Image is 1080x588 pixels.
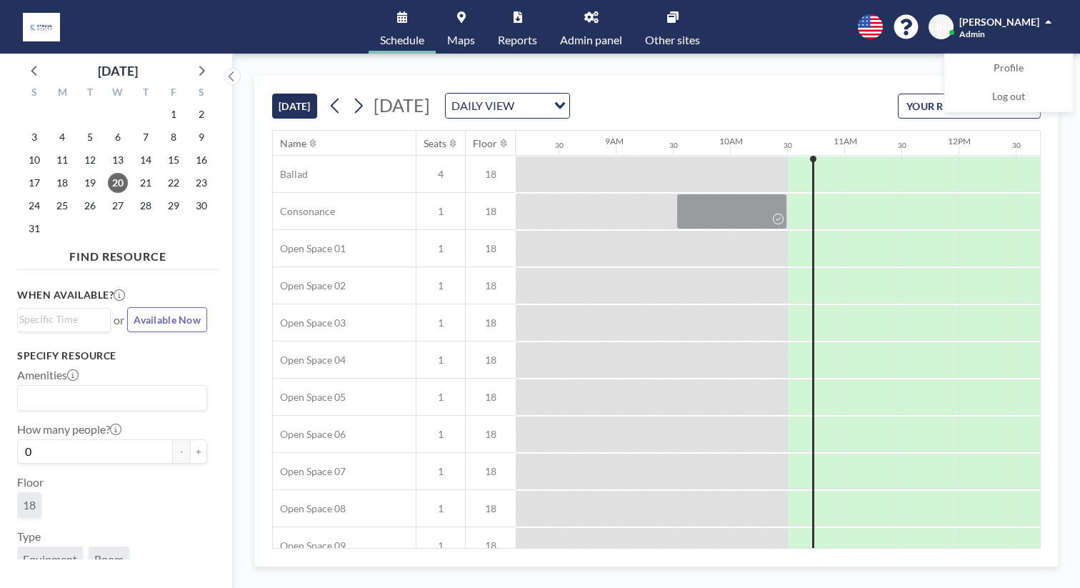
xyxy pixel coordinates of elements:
span: Available Now [134,314,201,326]
h3: Specify resource [17,349,207,362]
span: Sunday, August 10, 2025 [24,150,44,170]
span: DAILY VIEW [449,96,517,115]
span: Log out [992,90,1025,104]
span: Open Space 05 [273,391,346,404]
span: Open Space 08 [273,502,346,515]
span: 18 [23,498,36,512]
span: Equipment [23,552,77,567]
span: JH [935,21,947,34]
span: Sunday, August 3, 2025 [24,127,44,147]
span: Open Space 04 [273,354,346,367]
span: Thursday, August 21, 2025 [136,173,156,193]
span: Open Space 07 [273,465,346,478]
input: Search for option [519,96,546,115]
span: Friday, August 1, 2025 [164,104,184,124]
div: 30 [669,141,678,150]
span: Sunday, August 24, 2025 [24,196,44,216]
div: 11AM [834,136,857,146]
div: Search for option [446,94,569,118]
span: 1 [416,354,465,367]
div: 30 [784,141,792,150]
div: [DATE] [98,61,138,81]
div: W [104,84,132,103]
span: Admin [959,29,985,39]
span: Admin panel [560,34,622,46]
span: Open Space 09 [273,539,346,552]
span: 1 [416,242,465,255]
span: Wednesday, August 6, 2025 [108,127,128,147]
div: 30 [1012,141,1021,150]
div: Search for option [18,309,110,330]
span: 18 [466,502,516,515]
span: 18 [466,428,516,441]
div: Seats [424,137,446,150]
label: Type [17,529,41,544]
div: Search for option [18,386,206,410]
span: Sunday, August 17, 2025 [24,173,44,193]
span: 18 [466,168,516,181]
span: 1 [416,279,465,292]
span: Friday, August 15, 2025 [164,150,184,170]
a: Profile [945,54,1072,83]
a: Log out [945,83,1072,111]
span: Saturday, August 2, 2025 [191,104,211,124]
span: Room [94,552,124,567]
span: 18 [466,539,516,552]
button: - [173,439,190,464]
span: Saturday, August 16, 2025 [191,150,211,170]
span: Reports [498,34,537,46]
span: 1 [416,539,465,552]
span: Thursday, August 14, 2025 [136,150,156,170]
img: organization-logo [23,13,60,41]
span: 18 [466,242,516,255]
input: Search for option [19,312,102,327]
span: Tuesday, August 12, 2025 [80,150,100,170]
span: Friday, August 29, 2025 [164,196,184,216]
span: 18 [466,354,516,367]
button: Available Now [127,307,207,332]
span: Profile [994,61,1024,76]
span: Open Space 06 [273,428,346,441]
span: Saturday, August 23, 2025 [191,173,211,193]
div: 30 [898,141,906,150]
div: 30 [555,141,564,150]
span: Saturday, August 9, 2025 [191,127,211,147]
label: Floor [17,475,44,489]
h4: FIND RESOURCE [17,244,219,264]
span: Friday, August 22, 2025 [164,173,184,193]
span: Consonance [273,205,335,218]
span: 18 [466,317,516,329]
span: Schedule [380,34,424,46]
div: 12PM [948,136,971,146]
span: Open Space 02 [273,279,346,292]
div: T [131,84,159,103]
span: Wednesday, August 13, 2025 [108,150,128,170]
span: 1 [416,465,465,478]
span: 18 [466,391,516,404]
div: T [76,84,104,103]
span: Ballad [273,168,308,181]
button: YOUR RESERVATIONS [898,94,1041,119]
button: + [190,439,207,464]
span: Saturday, August 30, 2025 [191,196,211,216]
span: Monday, August 11, 2025 [52,150,72,170]
span: 4 [416,168,465,181]
label: How many people? [17,422,121,437]
span: Tuesday, August 5, 2025 [80,127,100,147]
span: 1 [416,317,465,329]
div: Floor [473,137,497,150]
span: 18 [466,465,516,478]
span: Friday, August 8, 2025 [164,127,184,147]
span: Open Space 03 [273,317,346,329]
span: Thursday, August 7, 2025 [136,127,156,147]
span: Sunday, August 31, 2025 [24,219,44,239]
span: 1 [416,205,465,218]
span: Thursday, August 28, 2025 [136,196,156,216]
div: 9AM [605,136,624,146]
div: 10AM [719,136,743,146]
div: M [49,84,76,103]
span: or [114,313,124,327]
span: Tuesday, August 19, 2025 [80,173,100,193]
div: F [159,84,187,103]
span: Maps [447,34,475,46]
